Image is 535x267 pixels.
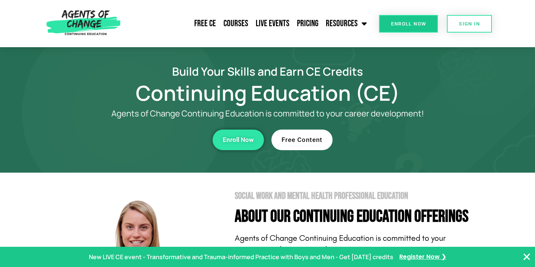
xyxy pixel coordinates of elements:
[235,208,481,225] h4: About Our Continuing Education Offerings
[282,137,322,143] span: Free Content
[84,109,451,118] p: Agents of Change Continuing Education is committed to your career development!
[124,14,370,33] nav: Menu
[379,15,438,33] a: Enroll Now
[522,252,531,261] button: Close Banner
[391,21,426,26] span: Enroll Now
[459,21,480,26] span: SIGN IN
[252,14,293,33] a: Live Events
[223,137,254,143] span: Enroll Now
[322,14,371,33] a: Resources
[399,252,446,263] a: Register Now ❯
[220,14,252,33] a: Courses
[89,252,393,263] p: New LIVE CE event - Transformative and Trauma-informed Practice with Boys and Men - Get [DATE] cr...
[447,15,492,33] a: SIGN IN
[190,14,220,33] a: Free CE
[271,130,333,150] a: Free Content
[293,14,322,33] a: Pricing
[235,191,481,201] h2: Social Work and Mental Health Professional Education
[235,233,446,255] span: Agents of Change Continuing Education is committed to your continuing education needs!
[54,66,481,77] h2: Build Your Skills and Earn CE Credits
[213,130,264,150] a: Enroll Now
[54,84,481,101] h1: Continuing Education (CE)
